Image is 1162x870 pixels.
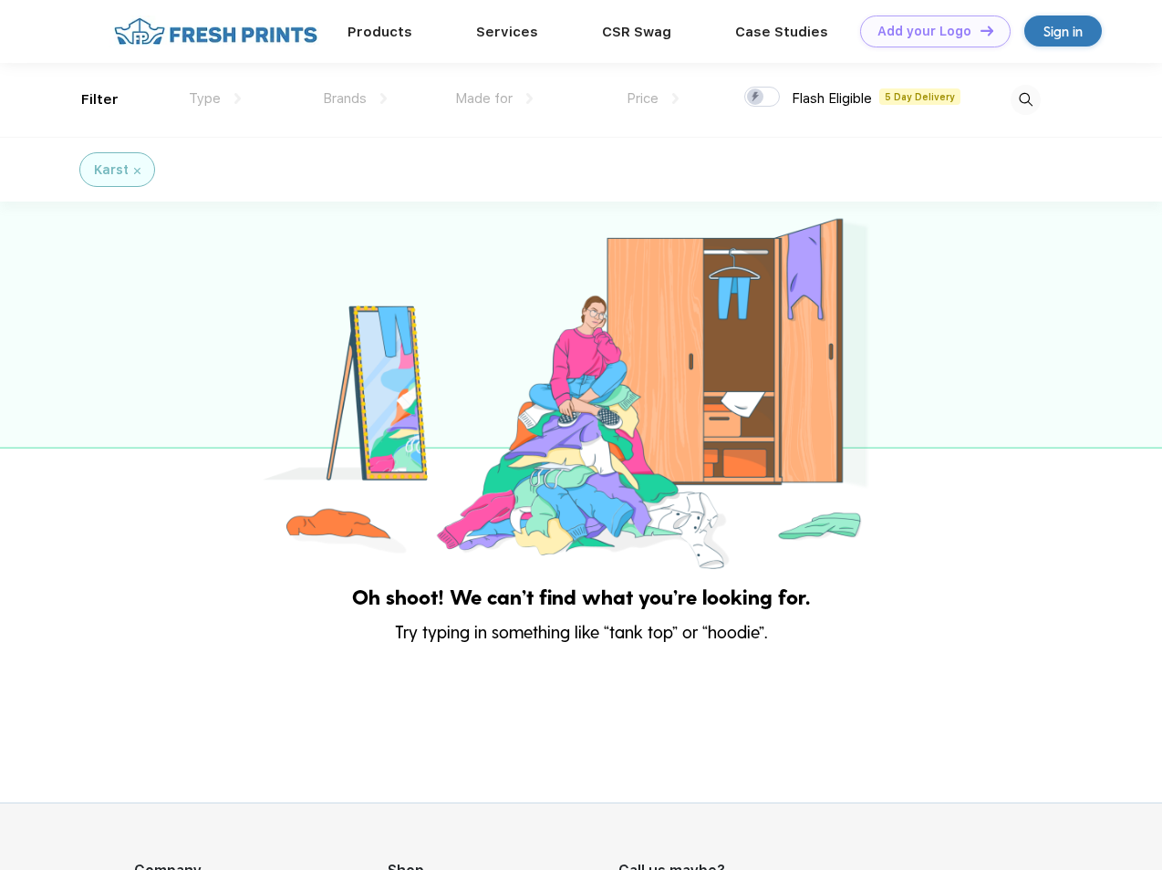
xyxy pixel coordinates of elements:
a: Sign in [1024,16,1102,47]
span: Made for [455,90,513,107]
img: dropdown.png [380,93,387,104]
img: dropdown.png [526,93,533,104]
span: Price [627,90,659,107]
img: filter_cancel.svg [134,168,140,174]
a: CSR Swag [602,24,671,40]
img: dropdown.png [672,93,679,104]
a: Products [348,24,412,40]
img: desktop_search.svg [1011,85,1041,115]
img: fo%20logo%202.webp [109,16,323,47]
div: Filter [81,89,119,110]
div: Karst [94,161,129,180]
span: Brands [323,90,367,107]
span: Type [189,90,221,107]
img: dropdown.png [234,93,241,104]
img: DT [980,26,993,36]
div: Add your Logo [877,24,971,39]
a: Services [476,24,538,40]
span: 5 Day Delivery [879,88,960,105]
span: Flash Eligible [792,90,872,107]
div: Sign in [1043,21,1083,42]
